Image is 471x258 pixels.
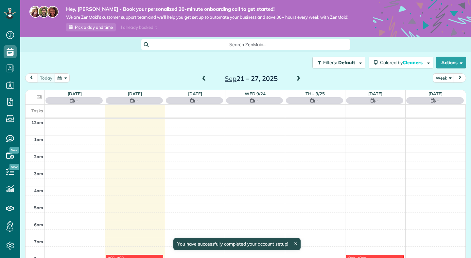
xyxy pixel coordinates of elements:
span: - [76,97,78,104]
a: [DATE] [128,91,142,96]
a: Pick a day and time [66,23,116,31]
img: michelle-19f622bdf1676172e81f8f8fba1fb50e276960ebfe0243fe18214015130c80e4.jpg [47,6,59,18]
a: Wed 9/24 [245,91,266,96]
span: Tasks [31,108,43,113]
button: Filters: Default [312,57,365,68]
span: 5am [34,205,43,210]
span: - [256,97,258,104]
span: Cleaners [403,60,424,65]
a: Filters: Default [309,57,365,68]
button: Actions [436,57,466,68]
a: [DATE] [368,91,382,96]
span: New [9,147,19,154]
div: I already booked it [117,23,161,31]
span: - [197,97,199,104]
span: 4am [34,188,43,193]
button: Colored byCleaners [369,57,433,68]
button: prev [25,73,38,82]
button: today [37,73,55,82]
span: New [9,164,19,170]
span: - [377,97,379,104]
img: jorge-587dff0eeaa6aab1f244e6dc62b8924c3b6ad411094392a53c71c6c4a576187d.jpg [38,6,50,18]
span: - [136,97,138,104]
span: Sep [225,74,236,83]
a: [DATE] [68,91,82,96]
a: Thu 9/25 [305,91,325,96]
strong: Hey, [PERSON_NAME] - Book your personalized 30-minute onboarding call to get started! [66,6,348,12]
span: Colored by [380,60,425,65]
span: - [437,97,439,104]
span: We are ZenMaid’s customer support team and we’ll help you get set up to automate your business an... [66,14,348,20]
img: maria-72a9807cf96188c08ef61303f053569d2e2a8a1cde33d635c8a3ac13582a053d.jpg [29,6,41,18]
span: Pick a day and time [75,25,113,30]
span: 2am [34,154,43,159]
h2: 21 – 27, 2025 [210,75,292,82]
a: [DATE] [428,91,443,96]
span: Filters: [323,60,337,65]
span: 1am [34,137,43,142]
span: 12am [31,120,43,125]
span: 6am [34,222,43,227]
button: Week [433,73,454,82]
span: 7am [34,239,43,244]
span: Default [338,60,356,65]
button: next [454,73,466,82]
span: - [317,97,319,104]
a: [DATE] [188,91,202,96]
div: You have successfully completed your account setup! [173,238,301,250]
span: 3am [34,171,43,176]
